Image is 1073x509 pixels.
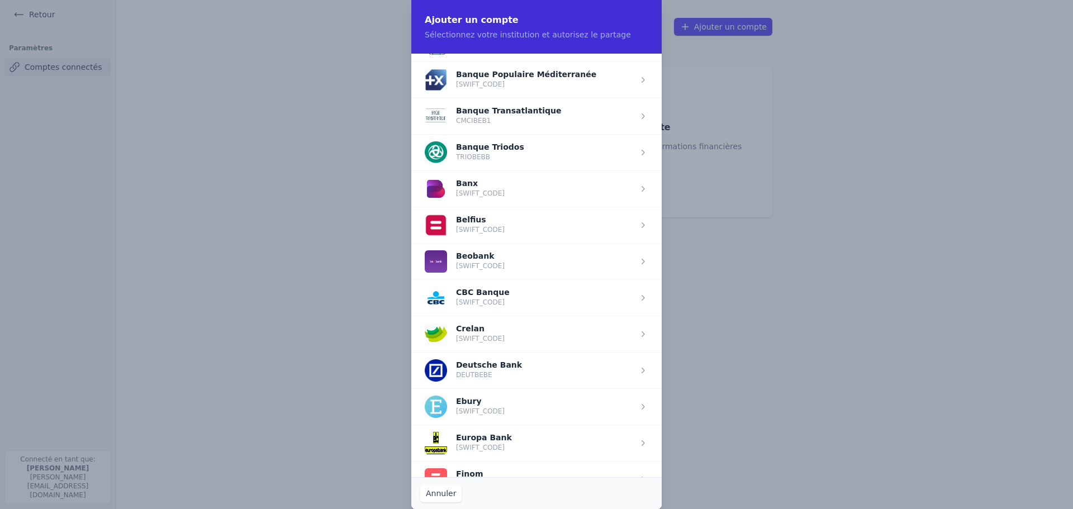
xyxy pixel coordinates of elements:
button: Belfius [SWIFT_CODE] [425,214,505,236]
button: Deutsche Bank DEUTBEBE [425,359,522,382]
p: CBC Banque [456,289,510,296]
button: Ebury [SWIFT_CODE] [425,396,505,418]
button: Europa Bank [SWIFT_CODE] [425,432,512,454]
p: Ebury [456,398,505,405]
p: Crelan [456,325,505,332]
p: Belfius [456,216,505,223]
p: Sélectionnez votre institution et autorisez le partage [425,29,648,40]
button: Crelan [SWIFT_CODE] [425,323,505,345]
button: Beobank [SWIFT_CODE] [425,250,505,273]
button: CBC Banque [SWIFT_CODE] [425,287,510,309]
button: Banque Transatlantique CMCIBEB1 [425,105,561,127]
p: Finom [456,470,494,477]
p: Beobank [456,253,505,259]
button: Annuler [420,484,462,502]
button: Banque Populaire Méditerranée [SWIFT_CODE] [425,69,596,91]
p: Banque Triodos [456,144,524,150]
p: Banque Transatlantique [456,107,561,114]
button: Banx [SWIFT_CODE] [425,178,505,200]
p: Banx [456,180,505,187]
button: Banque Triodos TRIOBEBB [425,141,524,164]
p: Banque Populaire Méditerranée [456,71,596,78]
h2: Ajouter un compte [425,13,648,27]
p: Deutsche Bank [456,361,522,368]
p: Europa Bank [456,434,512,441]
button: Finom [425,468,494,491]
